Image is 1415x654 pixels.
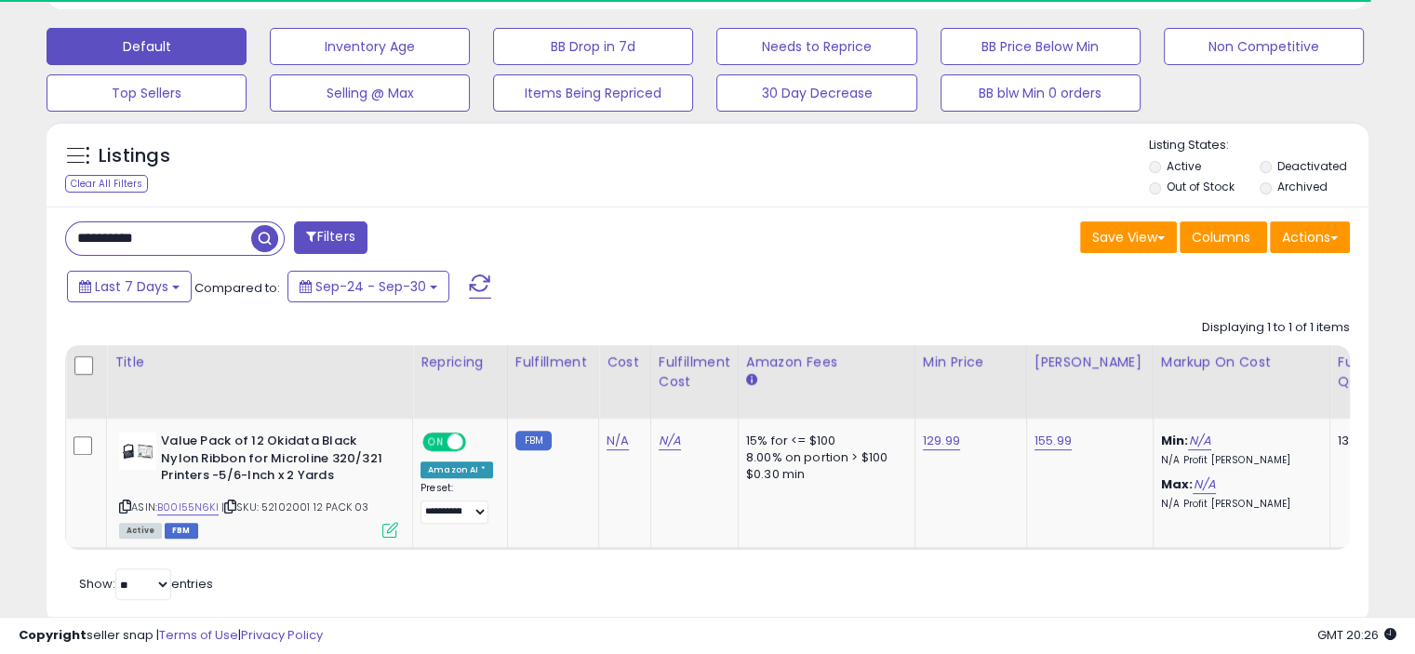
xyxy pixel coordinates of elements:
span: OFF [463,434,493,450]
p: N/A Profit [PERSON_NAME] [1161,498,1315,511]
img: 41PlxLLMkKL._SL40_.jpg [119,433,156,470]
button: Non Competitive [1164,28,1364,65]
button: Save View [1080,221,1177,253]
div: Markup on Cost [1161,353,1322,372]
div: Min Price [923,353,1019,372]
div: 134 [1338,433,1395,449]
h5: Listings [99,143,170,169]
div: ASIN: [119,433,398,536]
div: 15% for <= $100 [746,433,901,449]
div: Fulfillable Quantity [1338,353,1402,392]
label: Active [1167,158,1201,174]
span: Sep-24 - Sep-30 [315,277,426,296]
small: FBM [515,431,552,450]
a: N/A [607,432,629,450]
a: 129.99 [923,432,960,450]
div: Fulfillment [515,353,591,372]
span: Columns [1192,228,1250,247]
button: 30 Day Decrease [716,74,916,112]
span: Show: entries [79,575,213,593]
span: ON [424,434,447,450]
div: Clear All Filters [65,175,148,193]
div: Amazon AI * [420,461,493,478]
a: Terms of Use [159,626,238,644]
button: BB Price Below Min [941,28,1141,65]
small: Amazon Fees. [746,372,757,389]
div: $0.30 min [746,466,901,483]
b: Min: [1161,432,1189,449]
button: Selling @ Max [270,74,470,112]
button: Sep-24 - Sep-30 [287,271,449,302]
div: Displaying 1 to 1 of 1 items [1202,319,1350,337]
label: Deactivated [1276,158,1346,174]
span: Last 7 Days [95,277,168,296]
span: FBM [165,523,198,539]
p: Listing States: [1149,137,1368,154]
div: Cost [607,353,643,372]
a: N/A [1193,475,1215,494]
a: B00I55N6KI [157,500,219,515]
button: Columns [1180,221,1267,253]
button: BB Drop in 7d [493,28,693,65]
label: Archived [1276,179,1327,194]
div: Title [114,353,405,372]
button: Last 7 Days [67,271,192,302]
b: Value Pack of 12 Okidata Black Nylon Ribbon for Microline 320/321 Printers -5/6-Inch x 2 Yards [161,433,387,489]
button: BB blw Min 0 orders [941,74,1141,112]
span: 2025-10-8 20:26 GMT [1317,626,1396,644]
a: N/A [1188,432,1210,450]
button: Needs to Reprice [716,28,916,65]
button: Actions [1270,221,1350,253]
div: Repricing [420,353,500,372]
div: seller snap | | [19,627,323,645]
strong: Copyright [19,626,87,644]
a: 155.99 [1035,432,1072,450]
button: Top Sellers [47,74,247,112]
b: Max: [1161,475,1194,493]
div: Amazon Fees [746,353,907,372]
th: The percentage added to the cost of goods (COGS) that forms the calculator for Min & Max prices. [1153,345,1329,419]
div: Fulfillment Cost [659,353,730,392]
a: N/A [659,432,681,450]
label: Out of Stock [1167,179,1235,194]
button: Items Being Repriced [493,74,693,112]
p: N/A Profit [PERSON_NAME] [1161,454,1315,467]
span: Compared to: [194,279,280,297]
span: | SKU: 52102001 12 PACK 03 [221,500,368,514]
div: 8.00% on portion > $100 [746,449,901,466]
div: Preset: [420,482,493,524]
a: Privacy Policy [241,626,323,644]
span: All listings currently available for purchase on Amazon [119,523,162,539]
div: [PERSON_NAME] [1035,353,1145,372]
button: Default [47,28,247,65]
button: Inventory Age [270,28,470,65]
button: Filters [294,221,367,254]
